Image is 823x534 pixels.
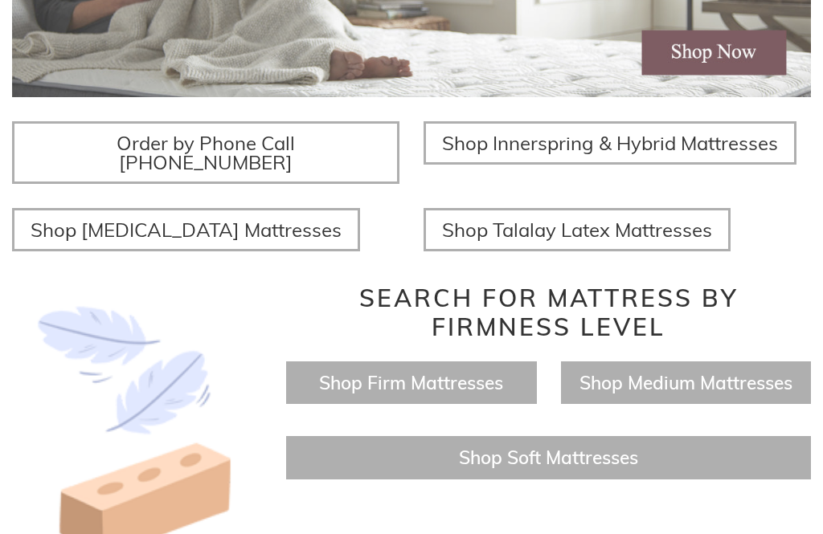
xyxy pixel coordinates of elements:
[31,218,342,243] span: Shop [MEDICAL_DATA] Mattresses
[319,372,503,395] a: Shop Firm Mattresses
[12,122,399,185] a: Order by Phone Call [PHONE_NUMBER]
[424,122,796,165] a: Shop Innerspring & Hybrid Mattresses
[442,218,712,243] span: Shop Talalay Latex Mattresses
[424,209,731,252] a: Shop Talalay Latex Mattresses
[359,283,739,343] span: Search for Mattress by Firmness Level
[459,446,638,470] a: Shop Soft Mattresses
[579,372,792,395] a: Shop Medium Mattresses
[12,209,360,252] a: Shop [MEDICAL_DATA] Mattresses
[442,132,778,156] span: Shop Innerspring & Hybrid Mattresses
[117,132,295,175] span: Order by Phone Call [PHONE_NUMBER]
